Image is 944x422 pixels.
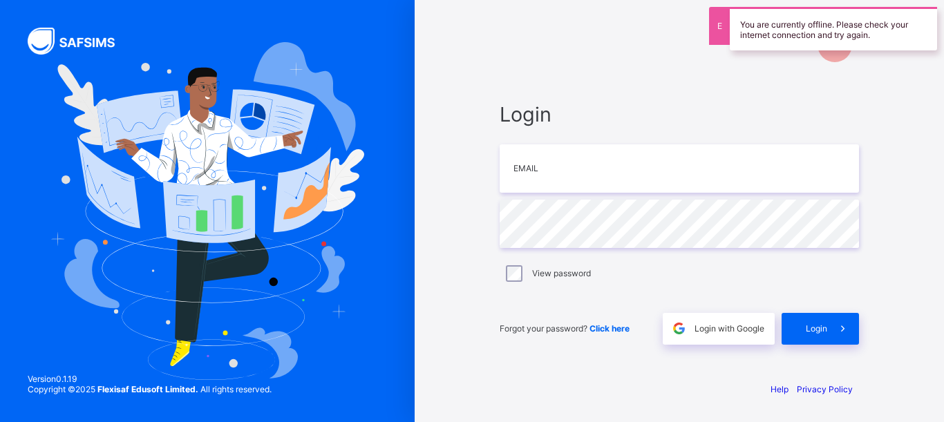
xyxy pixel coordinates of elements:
img: Hero Image [50,42,364,380]
a: Privacy Policy [797,384,853,394]
span: Login [500,102,859,126]
span: Login with Google [695,323,764,334]
span: Login [806,323,827,334]
a: Help [771,384,789,394]
strong: Flexisaf Edusoft Limited. [97,384,198,394]
span: Version 0.1.19 [28,374,272,384]
a: Click here [589,323,630,334]
div: You are currently offline. Please check your internet connection and try again. [730,7,937,50]
label: View password [532,268,591,278]
img: google.396cfc9801f0270233282035f929180a.svg [671,320,687,336]
img: SAFSIMS Logo [28,28,131,55]
span: Copyright © 2025 All rights reserved. [28,384,272,394]
span: Forgot your password? [500,323,630,334]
